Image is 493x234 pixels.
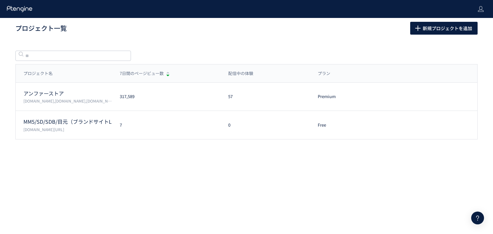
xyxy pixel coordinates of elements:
[112,122,221,128] div: 7
[310,94,381,100] div: Premium
[23,90,112,97] p: アンファーストア
[23,127,112,132] p: scalp-d.angfa-store.jp/
[410,22,478,35] button: 新規プロジェクトを追加
[23,118,112,125] p: MM5/SD/SDB/目元（ブランドサイトLP/広告LP）
[23,98,112,104] p: permuta.jp,femtur.jp,angfa-store.jp,shopping.geocities.jp
[112,94,221,100] div: 317,589
[318,71,330,77] span: プラン
[221,94,310,100] div: 57
[310,122,381,128] div: Free
[120,71,164,77] span: 7日間のページビュー数
[423,22,472,35] span: 新規プロジェクトを追加
[221,122,310,128] div: 0
[15,24,396,33] h1: プロジェクト一覧
[228,71,253,77] span: 配信中の体験
[23,71,53,77] span: プロジェクト名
